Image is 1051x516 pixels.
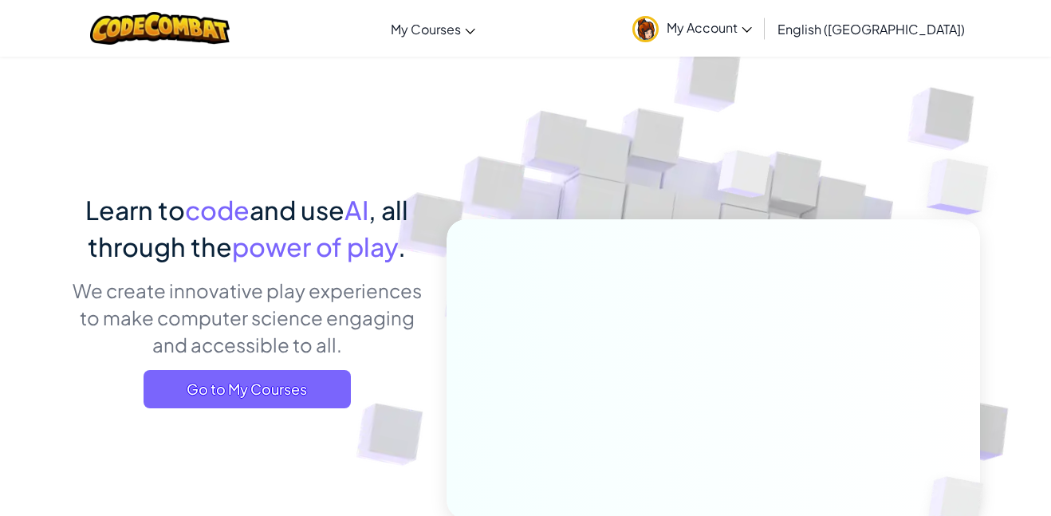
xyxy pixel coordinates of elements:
[632,16,659,42] img: avatar
[90,12,230,45] img: CodeCombat logo
[398,230,406,262] span: .
[85,194,185,226] span: Learn to
[770,7,973,50] a: English ([GEOGRAPHIC_DATA])
[250,194,344,226] span: and use
[383,7,483,50] a: My Courses
[185,194,250,226] span: code
[391,21,461,37] span: My Courses
[232,230,398,262] span: power of play
[667,19,752,36] span: My Account
[71,277,423,358] p: We create innovative play experiences to make computer science engaging and accessible to all.
[344,194,368,226] span: AI
[777,21,965,37] span: English ([GEOGRAPHIC_DATA])
[624,3,760,53] a: My Account
[895,120,1033,254] img: Overlap cubes
[144,370,351,408] a: Go to My Courses
[688,119,803,238] img: Overlap cubes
